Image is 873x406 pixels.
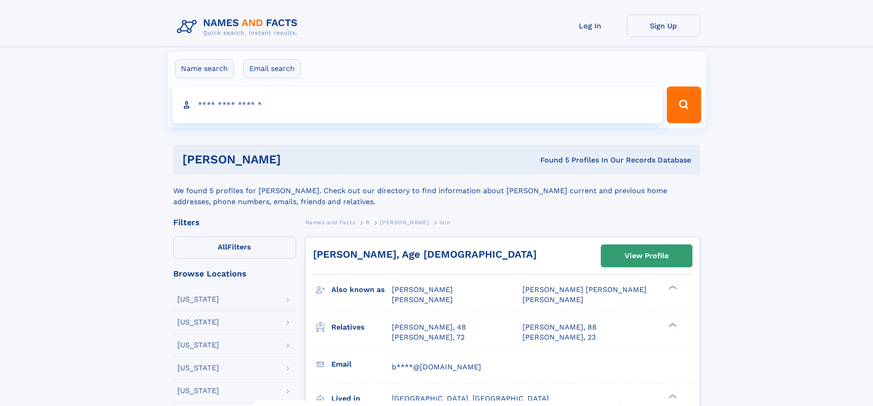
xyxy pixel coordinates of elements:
[177,319,219,326] div: [US_STATE]
[522,332,596,342] a: [PERSON_NAME], 23
[554,15,627,37] a: Log In
[172,87,663,123] input: search input
[173,237,296,259] label: Filters
[392,394,549,403] span: [GEOGRAPHIC_DATA], [GEOGRAPHIC_DATA]
[392,295,453,304] span: [PERSON_NAME]
[522,322,597,332] a: [PERSON_NAME], 88
[177,296,219,303] div: [US_STATE]
[331,319,392,335] h3: Relatives
[182,154,411,165] h1: [PERSON_NAME]
[522,285,647,294] span: [PERSON_NAME] [PERSON_NAME]
[175,59,234,78] label: Name search
[380,219,429,226] span: [PERSON_NAME]
[313,249,537,260] a: [PERSON_NAME], Age [DEMOGRAPHIC_DATA]
[305,217,356,228] a: Names and Facts
[439,219,450,226] span: Iain
[625,245,669,266] div: View Profile
[177,341,219,349] div: [US_STATE]
[392,285,453,294] span: [PERSON_NAME]
[218,243,227,251] span: All
[243,59,301,78] label: Email search
[177,387,219,395] div: [US_STATE]
[667,87,701,123] button: Search Button
[601,245,692,267] a: View Profile
[411,155,691,165] div: Found 5 Profiles In Our Records Database
[173,174,700,207] div: We found 5 profiles for [PERSON_NAME]. Check out our directory to find information about [PERSON_...
[666,322,677,328] div: ❯
[173,15,305,39] img: Logo Names and Facts
[392,322,466,332] a: [PERSON_NAME], 48
[392,332,465,342] a: [PERSON_NAME], 72
[173,270,296,278] div: Browse Locations
[366,217,370,228] a: R
[331,282,392,298] h3: Also known as
[666,393,677,399] div: ❯
[380,217,429,228] a: [PERSON_NAME]
[177,364,219,372] div: [US_STATE]
[666,285,677,291] div: ❯
[366,219,370,226] span: R
[331,357,392,372] h3: Email
[173,218,296,227] div: Filters
[627,15,700,37] a: Sign Up
[522,295,583,304] span: [PERSON_NAME]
